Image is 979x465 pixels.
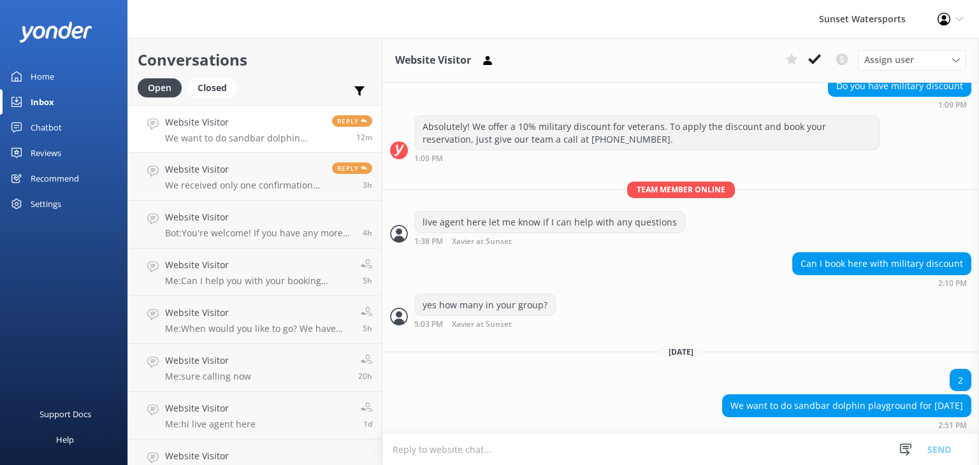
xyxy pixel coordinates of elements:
div: Sep 27 2025 12:38pm (UTC -05:00) America/Cancun [414,236,685,246]
div: Settings [31,191,61,217]
div: Inbox [31,89,54,115]
strong: 1:09 PM [414,155,443,162]
a: Website VisitorBot:You're welcome! If you have any more questions or need further assistance, fee... [128,201,382,248]
img: yonder-white-logo.png [19,22,92,43]
div: Recommend [31,166,79,191]
h4: Website Visitor [165,162,323,176]
div: Do you have military discount [829,75,971,97]
h4: Website Visitor [165,449,354,463]
div: We want to do sandbar dolphin playground for [DATE] [723,395,971,417]
p: Me: When would you like to go? We have lots of availability [DATE]! [165,323,351,334]
div: Reviews [31,140,61,166]
span: Sep 28 2025 08:38am (UTC -05:00) America/Cancun [363,323,372,334]
div: Open [138,78,182,97]
a: Closed [188,80,243,94]
h4: Website Visitor [165,115,323,129]
p: We want to do sandbar dolphin playground for [DATE] [165,132,323,144]
strong: 2:51 PM [938,422,967,429]
div: Sep 27 2025 12:09pm (UTC -05:00) America/Cancun [414,154,880,162]
h4: Website Visitor [165,401,256,415]
h4: Website Visitor [165,258,351,272]
div: Can I book here with military discount [793,253,971,275]
h4: Website Visitor [165,210,353,224]
span: Sep 27 2025 12:38pm (UTC -05:00) America/Cancun [363,418,372,429]
div: Sep 27 2025 04:03pm (UTC -05:00) America/Cancun [414,319,556,329]
div: Sep 27 2025 01:10pm (UTC -05:00) America/Cancun [792,278,971,287]
a: Website VisitorWe want to do sandbar dolphin playground for [DATE]Reply12m [128,105,382,153]
p: Me: sure calling now [165,371,251,382]
strong: 1:09 PM [938,101,967,109]
div: Assign User [858,50,966,70]
span: Reply [332,115,372,127]
a: Open [138,80,188,94]
strong: 5:03 PM [414,320,443,329]
div: live agent here let me know if I can help with any questions [415,211,685,233]
h3: Website Visitor [395,52,471,69]
span: Sep 28 2025 08:52am (UTC -05:00) America/Cancun [363,275,372,286]
a: Website VisitorMe:When would you like to go? We have lots of availability [DATE]!5h [128,296,382,344]
h4: Website Visitor [165,354,251,368]
h4: Website Visitor [165,306,351,320]
span: Xavier at Sunset [452,320,512,329]
h2: Conversations [138,48,372,72]
p: We received only one confirmation email [165,180,323,191]
span: Sep 27 2025 05:34pm (UTC -05:00) America/Cancun [358,371,372,382]
a: Website VisitorMe:sure calling now20h [128,344,382,392]
div: Home [31,64,54,89]
span: Reply [332,162,372,174]
strong: 2:10 PM [938,280,967,287]
p: Me: Can I help you with your booking [DATE]? Im live and in [GEOGRAPHIC_DATA] to help out. My nam... [165,275,351,287]
div: Chatbot [31,115,62,140]
span: [DATE] [661,347,701,357]
span: Sep 28 2025 01:51pm (UTC -05:00) America/Cancun [356,132,372,143]
span: Xavier at Sunset [452,238,512,246]
p: Bot: You're welcome! If you have any more questions or need further assistance, feel free to ask.... [165,227,353,239]
div: Sep 27 2025 12:09pm (UTC -05:00) America/Cancun [828,100,971,109]
div: Help [56,427,74,452]
span: Sep 28 2025 10:33am (UTC -05:00) America/Cancun [363,180,372,190]
div: Absolutely! We offer a 10% military discount for veterans. To apply the discount and book your re... [415,116,879,150]
span: Team member online [627,182,735,197]
div: Closed [188,78,236,97]
a: Website VisitorWe received only one confirmation emailReply3h [128,153,382,201]
span: Assign user [864,53,914,67]
strong: 1:38 PM [414,238,443,246]
a: Website VisitorMe:hi live agent here1d [128,392,382,440]
p: Me: hi live agent here [165,418,256,430]
div: Sep 28 2025 01:51pm (UTC -05:00) America/Cancun [722,420,971,429]
div: 2 [950,369,971,391]
span: Sep 28 2025 09:15am (UTC -05:00) America/Cancun [363,227,372,238]
a: Website VisitorMe:Can I help you with your booking [DATE]? Im live and in [GEOGRAPHIC_DATA] to he... [128,248,382,296]
div: Support Docs [40,401,91,427]
div: yes how many in your group? [415,294,555,316]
